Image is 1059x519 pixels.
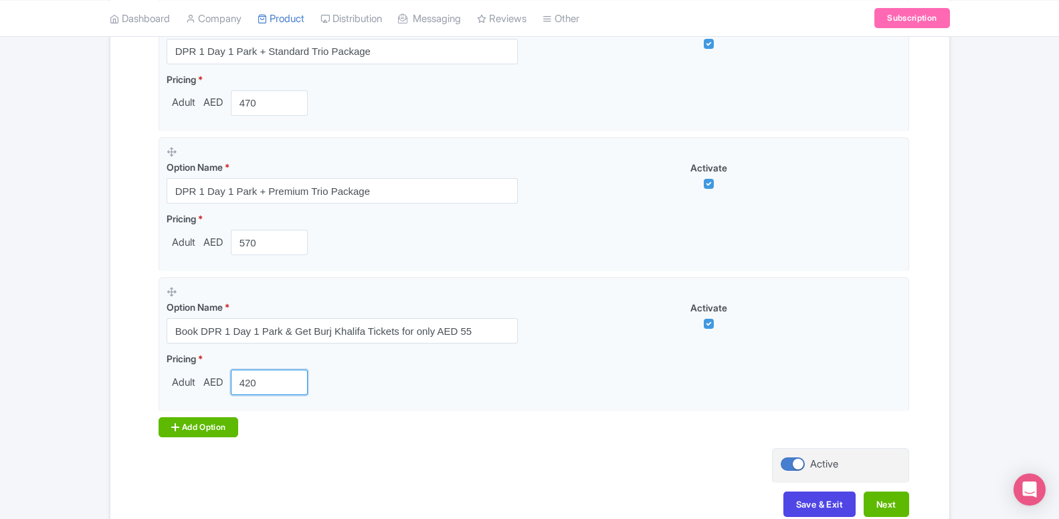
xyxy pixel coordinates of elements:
span: AED [201,95,225,110]
a: Subscription [874,8,949,28]
input: Option Name [167,39,518,64]
div: Open Intercom Messenger [1014,473,1046,506]
button: Next [864,492,909,517]
span: Pricing [167,213,196,224]
input: Option Name [167,178,518,204]
span: Option Name [167,301,223,313]
span: Pricing [167,353,196,364]
input: Option Name [167,318,518,344]
span: Adult [167,375,201,390]
span: Option Name [167,161,223,173]
span: AED [201,235,225,250]
span: Activate [690,302,727,313]
span: Adult [167,95,201,110]
span: Adult [167,235,201,250]
input: 0.0 [231,230,308,255]
span: AED [201,375,225,390]
button: Save & Exit [783,492,856,517]
input: 0.0 [231,370,308,395]
div: Active [810,457,838,472]
div: Add Option [159,417,239,437]
input: 0.0 [231,90,308,116]
span: Activate [690,162,727,173]
span: Pricing [167,74,196,85]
